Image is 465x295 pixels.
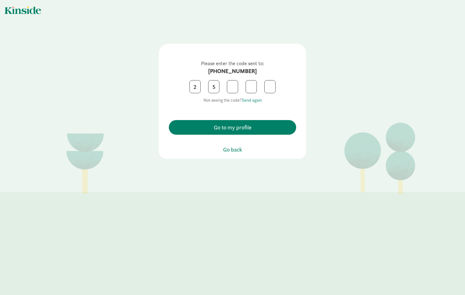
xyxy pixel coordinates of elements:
[223,145,242,154] button: Go back
[208,67,257,75] strong: [PHONE_NUMBER]
[169,120,296,135] button: Go to my profile
[175,96,290,104] p: Not seeing the code?
[175,60,290,75] p: Please enter the code sent to:
[434,265,465,295] iframe: Chat Widget
[214,123,252,132] span: Go to my profile
[242,97,262,103] a: Send again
